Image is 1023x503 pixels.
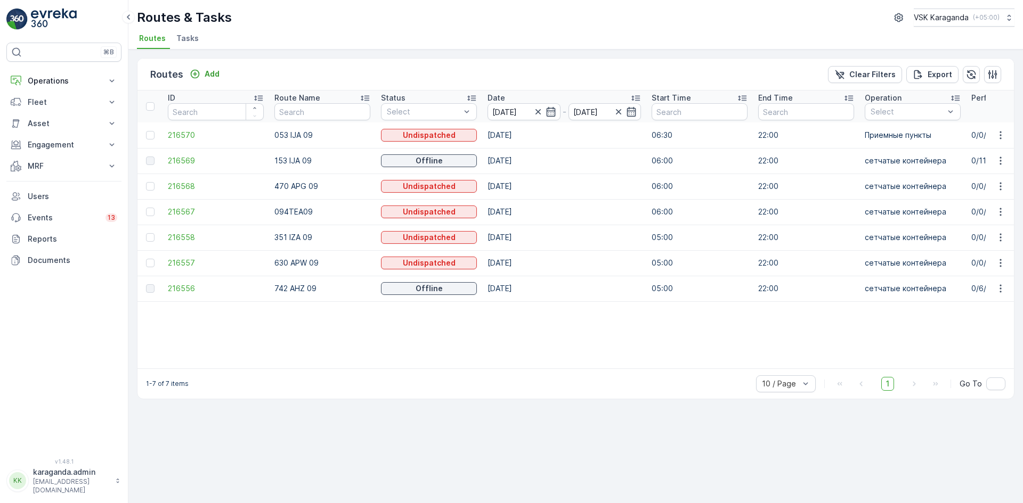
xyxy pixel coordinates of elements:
[482,225,646,250] td: [DATE]
[758,103,854,120] input: Search
[652,103,748,120] input: Search
[914,12,969,23] p: VSK Karaganda
[646,122,753,148] td: 06:30
[403,181,456,192] p: Undispatched
[569,103,642,120] input: dd/mm/yyyy
[168,93,175,103] p: ID
[828,66,902,83] button: Clear Filters
[387,106,460,117] p: Select
[168,258,264,268] a: 216557
[971,93,1019,103] p: Performance
[31,9,77,30] img: logo_light-DOdMpM7g.png
[482,250,646,276] td: [DATE]
[274,93,320,103] p: Route Name
[482,276,646,301] td: [DATE]
[28,161,100,171] p: MRF
[488,103,561,120] input: dd/mm/yyyy
[269,225,376,250] td: 351 IZA 09
[146,156,155,165] div: Toggle Row Selected
[269,174,376,199] td: 470 APG 09
[482,148,646,174] td: [DATE]
[146,380,189,388] p: 1-7 of 7 items
[168,155,264,166] a: 216569
[205,69,220,79] p: Add
[973,13,1000,22] p: ( +05:00 )
[753,148,859,174] td: 22:00
[28,97,100,108] p: Fleet
[6,467,121,494] button: KKkaraganda.admin[EMAIL_ADDRESS][DOMAIN_NAME]
[168,207,264,217] a: 216567
[482,199,646,225] td: [DATE]
[914,9,1014,27] button: VSK Karaganda(+05:00)
[33,477,110,494] p: [EMAIL_ADDRESS][DOMAIN_NAME]
[146,284,155,293] div: Toggle Row Selected
[6,70,121,92] button: Operations
[381,257,477,269] button: Undispatched
[150,67,183,82] p: Routes
[381,180,477,193] button: Undispatched
[28,191,117,202] p: Users
[28,234,117,244] p: Reports
[6,92,121,113] button: Fleet
[28,212,99,223] p: Events
[753,122,859,148] td: 22:00
[482,174,646,199] td: [DATE]
[6,155,121,177] button: MRF
[482,122,646,148] td: [DATE]
[416,283,443,294] p: Offline
[146,259,155,267] div: Toggle Row Selected
[488,93,505,103] p: Date
[753,276,859,301] td: 22:00
[563,105,566,118] p: -
[381,129,477,142] button: Undispatched
[859,199,966,225] td: сетчатыe контейнера
[28,139,100,150] p: Engagement
[269,148,376,174] td: 153 IJA 09
[168,130,264,141] a: 216570
[403,232,456,243] p: Undispatched
[6,207,121,228] a: Events13
[646,276,753,301] td: 05:00
[146,131,155,139] div: Toggle Row Selected
[137,9,232,26] p: Routes & Tasks
[274,103,370,120] input: Search
[646,225,753,250] td: 05:00
[168,283,264,294] a: 216556
[753,225,859,250] td: 22:00
[168,181,264,192] a: 216568
[758,93,793,103] p: End Time
[859,122,966,148] td: Приемные пункты
[906,66,959,83] button: Export
[168,232,264,243] a: 216558
[269,199,376,225] td: 094TEA09
[381,93,405,103] p: Status
[928,69,952,80] p: Export
[28,76,100,86] p: Operations
[753,250,859,276] td: 22:00
[403,258,456,268] p: Undispatched
[381,205,477,218] button: Undispatched
[960,378,982,389] span: Go To
[6,228,121,250] a: Reports
[381,282,477,295] button: Offline
[881,377,894,391] span: 1
[753,174,859,199] td: 22:00
[381,231,477,244] button: Undispatched
[6,9,28,30] img: logo
[403,207,456,217] p: Undispatched
[6,134,121,155] button: Engagement
[269,122,376,148] td: 053 IJA 09
[646,199,753,225] td: 06:00
[6,186,121,207] a: Users
[176,33,199,44] span: Tasks
[859,250,966,276] td: сетчатыe контейнера
[269,250,376,276] td: 630 APW 09
[865,93,902,103] p: Operation
[28,118,100,129] p: Asset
